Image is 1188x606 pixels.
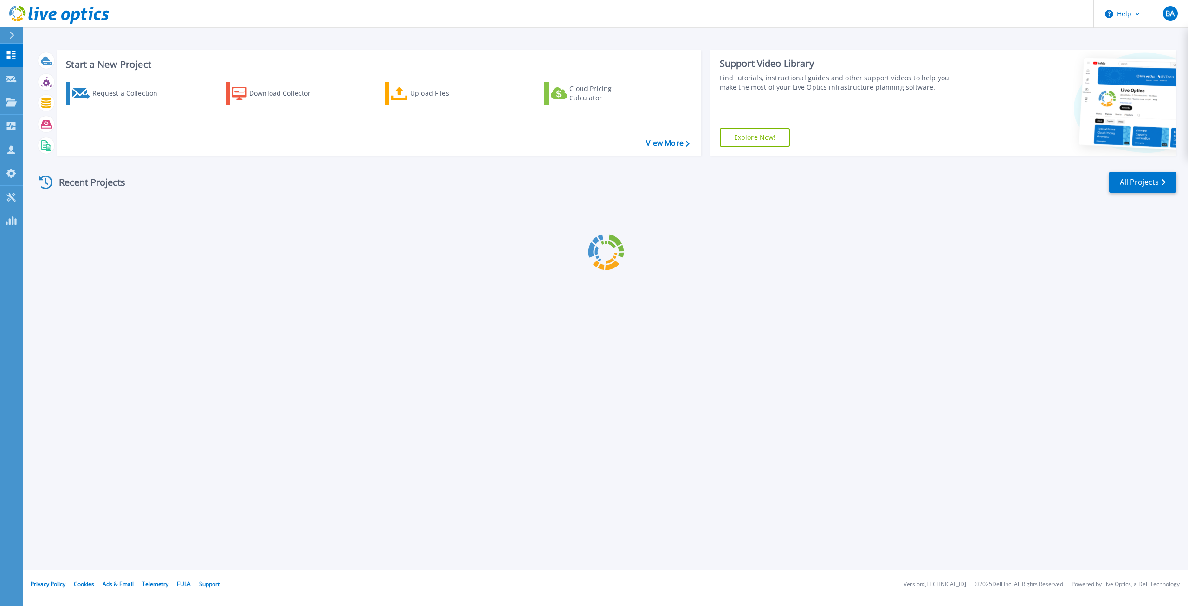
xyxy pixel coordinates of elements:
a: Request a Collection [66,82,169,105]
span: BA [1165,10,1175,17]
a: EULA [177,580,191,588]
a: Explore Now! [720,128,790,147]
h3: Start a New Project [66,59,689,70]
div: Cloud Pricing Calculator [569,84,644,103]
a: Download Collector [226,82,329,105]
div: Recent Projects [36,171,138,194]
div: Find tutorials, instructional guides and other support videos to help you make the most of your L... [720,73,961,92]
a: Cloud Pricing Calculator [544,82,648,105]
a: Ads & Email [103,580,134,588]
a: Cookies [74,580,94,588]
li: © 2025 Dell Inc. All Rights Reserved [975,581,1063,587]
a: Telemetry [142,580,168,588]
li: Version: [TECHNICAL_ID] [904,581,966,587]
div: Download Collector [249,84,323,103]
a: Upload Files [385,82,488,105]
a: View More [646,139,689,148]
div: Support Video Library [720,58,961,70]
li: Powered by Live Optics, a Dell Technology [1072,581,1180,587]
a: Support [199,580,220,588]
a: Privacy Policy [31,580,65,588]
div: Request a Collection [92,84,167,103]
a: All Projects [1109,172,1176,193]
div: Upload Files [410,84,484,103]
